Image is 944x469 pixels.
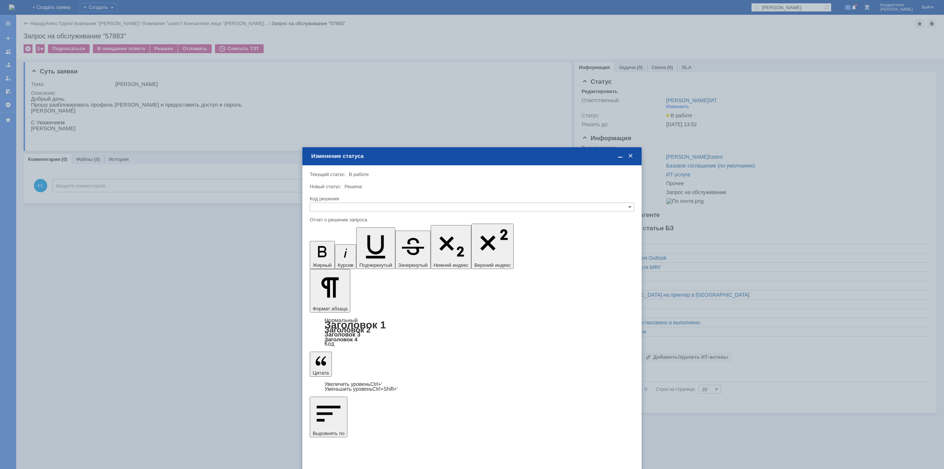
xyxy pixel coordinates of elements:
[349,172,369,177] span: В работе
[324,331,360,338] a: Заголовок 3
[310,196,633,201] div: Код решения
[372,386,398,392] span: Ctrl+Shift+'
[310,184,341,189] label: Новый статус:
[434,262,469,268] span: Нижний индекс
[398,262,428,268] span: Зачеркнутый
[310,269,350,313] button: Формат абзаца
[310,397,347,437] button: Выровнять по
[310,352,332,377] button: Цитата
[313,431,344,436] span: Выровнять по
[311,153,634,159] div: Изменение статуса
[344,184,362,189] span: Решена
[324,325,371,334] a: Заголовок 2
[324,386,398,392] a: Decrease
[324,336,357,342] a: Заголовок 4
[474,262,511,268] span: Верхний индекс
[310,318,634,346] div: Формат абзаца
[431,225,472,269] button: Нижний индекс
[310,217,633,222] div: Отчет о решении запроса
[471,224,514,269] button: Верхний индекс
[338,262,354,268] span: Курсив
[617,153,624,159] span: Свернуть (Ctrl + M)
[356,227,395,269] button: Подчеркнутый
[324,341,334,347] a: Код
[359,262,392,268] span: Подчеркнутый
[313,370,329,376] span: Цитата
[627,153,634,159] span: Закрыть
[313,262,332,268] span: Жирный
[370,381,382,387] span: Ctrl+'
[335,244,357,269] button: Курсив
[324,317,358,323] a: Нормальный
[324,319,386,331] a: Заголовок 1
[313,306,347,311] span: Формат абзаца
[324,381,382,387] a: Increase
[395,231,431,269] button: Зачеркнутый
[310,172,346,177] label: Текущий статус:
[310,382,634,392] div: Цитата
[310,241,335,269] button: Жирный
